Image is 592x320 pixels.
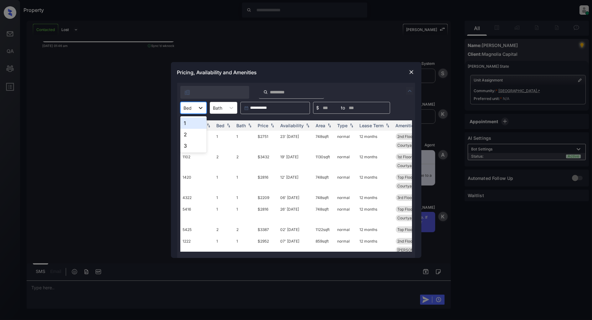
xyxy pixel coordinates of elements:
td: normal [335,203,357,224]
td: 859 sqft [313,235,335,256]
td: 5416 [180,203,214,224]
span: Courtyard view [398,143,425,148]
td: normal [335,131,357,151]
td: $3432 [255,151,278,171]
img: sorting [205,123,212,128]
td: $2209 [255,192,278,203]
td: normal [335,171,357,192]
td: 12 months [357,151,393,171]
td: 1122 sqft [313,224,335,235]
span: Top Floor [398,207,414,212]
td: normal [335,235,357,256]
div: 2 [180,129,207,140]
td: $2952 [255,235,278,256]
td: $2816 [255,171,278,192]
td: 06' [DATE] [278,192,313,203]
div: 3 [180,140,207,151]
td: 1130 sqft [313,151,335,171]
img: sorting [247,123,253,128]
td: 07' [DATE] [278,235,313,256]
img: icon-zuma [184,89,190,96]
span: 2nd Floor [398,134,414,139]
td: 12 months [357,192,393,203]
span: Top Floor [398,175,414,180]
div: Availability [281,123,304,128]
td: 748 sqft [313,131,335,151]
img: icon-zuma [263,89,268,95]
td: 02' [DATE] [278,224,313,235]
div: Type [337,123,348,128]
div: Amenities [396,123,417,128]
img: sorting [225,123,232,128]
td: 26' [DATE] [278,203,313,224]
td: 1 [234,203,255,224]
td: 1222 [180,235,214,256]
img: sorting [348,123,355,128]
span: Courtyard view [398,216,425,220]
td: 1420 [180,171,214,192]
td: 1102 [180,151,214,171]
td: 12' [DATE] [278,171,313,192]
div: Pricing, Availability and Amenities [171,62,421,83]
td: 23' [DATE] [278,131,313,151]
td: normal [335,192,357,203]
span: Courtyard view [398,184,425,188]
img: sorting [305,123,311,128]
td: normal [335,151,357,171]
div: Lease Term [360,123,384,128]
div: Bed [217,123,225,128]
span: to [341,104,345,111]
img: sorting [269,123,275,128]
td: 1 [214,131,234,151]
td: 12 months [357,203,393,224]
td: 748 sqft [313,171,335,192]
td: 12 months [357,224,393,235]
td: 2 [234,224,255,235]
td: 1 [214,235,234,256]
td: 1 [214,203,234,224]
td: 748 sqft [313,192,335,203]
img: sorting [326,123,332,128]
td: 5425 [180,224,214,235]
td: 12 months [357,171,393,192]
td: 1 [234,235,255,256]
td: 12 months [357,235,393,256]
div: Bath [237,123,246,128]
td: 2 [234,151,255,171]
td: 4322 [180,192,214,203]
td: $2816 [255,203,278,224]
span: [PERSON_NAME] 2024 Scope [398,248,450,252]
img: icon-zuma [406,87,414,95]
div: 1 [180,118,207,129]
td: 748 sqft [313,203,335,224]
img: close [408,69,414,75]
img: sorting [384,123,391,128]
td: 1 [234,171,255,192]
td: $2751 [255,131,278,151]
span: 1st Floor [398,155,412,159]
td: $3387 [255,224,278,235]
td: 2 [214,224,234,235]
span: 3rd Floor [398,195,414,200]
span: 2nd Floor [398,239,414,244]
td: 1 [214,171,234,192]
td: 1 [234,192,255,203]
td: 2 [214,151,234,171]
span: Top Floor [398,227,414,232]
td: 1 [214,192,234,203]
div: Area [316,123,326,128]
span: Courtyard view [398,163,425,168]
td: 12 months [357,131,393,151]
div: Price [258,123,269,128]
span: $ [317,104,319,111]
td: 1 [234,131,255,151]
td: normal [335,224,357,235]
td: 19' [DATE] [278,151,313,171]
